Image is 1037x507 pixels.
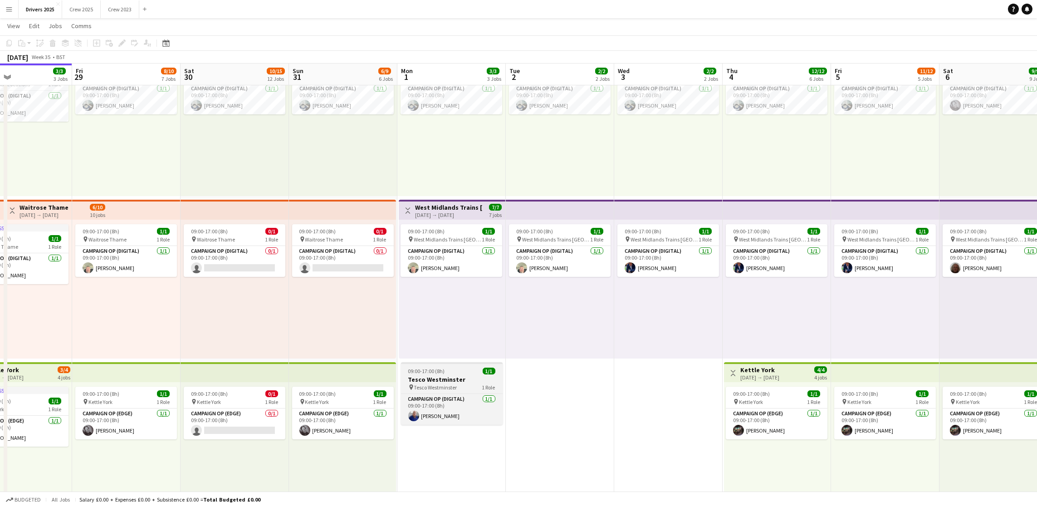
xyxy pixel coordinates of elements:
div: 12 Jobs [267,75,284,82]
div: 7 jobs [489,211,502,218]
span: 09:00-17:00 (8h) [625,228,661,235]
span: Sat [943,67,953,75]
span: All jobs [50,496,72,503]
app-card-role: Campaign Op (Digital)1/109:00-17:00 (8h)[PERSON_NAME] [75,84,177,114]
span: West Midlands Trains [GEOGRAPHIC_DATA] [847,236,915,243]
span: 1/1 [482,228,495,235]
span: 1/1 [699,228,712,235]
span: 2 [508,72,520,82]
app-job-card: 09:00-17:00 (8h)1/1 Sky Various Locations1 RoleCampaign Op (Digital)1/109:00-17:00 (8h)[PERSON_NAME] [617,62,719,114]
div: 7 Jobs [161,75,176,82]
span: 5 [833,72,842,82]
h3: Kettle York [740,366,779,374]
div: 09:00-17:00 (8h)1/1 West Midlands Trains [GEOGRAPHIC_DATA]1 RoleCampaign Op (Digital)1/109:00-17:... [834,224,936,277]
span: 1/1 [49,235,61,242]
span: 09:00-17:00 (8h) [950,390,987,397]
span: 6/9 [378,68,391,74]
span: 12/12 [809,68,827,74]
span: 1 Role [373,399,386,405]
span: 1/1 [49,398,61,404]
app-card-role: Campaign Op (Digital)1/109:00-17:00 (8h)[PERSON_NAME] [184,84,285,114]
div: 2 Jobs [704,75,718,82]
app-card-role: Campaign Op (Digital)1/109:00-17:00 (8h)[PERSON_NAME] [401,246,502,277]
span: 1/1 [916,228,929,235]
app-job-card: 09:00-17:00 (8h)1/1 Sky Various Locations1 RoleCampaign Op (Digital)1/109:00-17:00 (8h)[PERSON_NAME] [184,62,285,114]
span: 1/1 [1024,390,1037,397]
div: 09:00-17:00 (8h)1/1 West Midlands Trains [GEOGRAPHIC_DATA]1 RoleCampaign Op (Digital)1/109:00-17:... [726,224,827,277]
span: 1 Role [590,236,603,243]
span: 2/2 [704,68,716,74]
span: 09:00-17:00 (8h) [733,228,770,235]
span: 1 Role [1024,236,1037,243]
span: West Midlands Trains [GEOGRAPHIC_DATA] [956,236,1024,243]
app-card-role: Campaign Op (Digital)1/109:00-17:00 (8h)[PERSON_NAME] [401,394,503,425]
span: 09:00-17:00 (8h) [191,390,228,397]
app-job-card: 09:00-17:00 (8h)1/1 Waitrose Thame1 RoleCampaign Op (Digital)1/109:00-17:00 (8h)[PERSON_NAME] [75,224,177,277]
span: 09:00-17:00 (8h) [83,390,119,397]
div: 6 Jobs [379,75,393,82]
span: 1/1 [916,390,929,397]
span: 1 Role [265,236,278,243]
span: 0/1 [265,228,278,235]
span: 1/1 [1024,228,1037,235]
span: 0/1 [374,228,386,235]
span: Mon [401,67,413,75]
app-job-card: 09:00-17:00 (8h)1/1 Kettle York1 RoleCampaign Op (Edge)1/109:00-17:00 (8h)[PERSON_NAME] [292,387,394,439]
span: 6/10 [90,204,105,211]
span: 1/1 [157,228,170,235]
span: 1 Role [915,236,929,243]
span: Week 35 [30,54,53,60]
span: 7/7 [489,204,502,211]
app-card-role: Campaign Op (Digital)1/109:00-17:00 (8h)[PERSON_NAME] [509,246,611,277]
span: Sat [184,67,194,75]
a: Jobs [45,20,66,32]
app-card-role: Campaign Op (Digital)1/109:00-17:00 (8h)[PERSON_NAME] [509,84,611,114]
div: 09:00-17:00 (8h)1/1 West Midlands Trains [GEOGRAPHIC_DATA]1 RoleCampaign Op (Digital)1/109:00-17:... [617,224,719,277]
span: 1/1 [483,368,495,374]
span: 29 [74,72,83,82]
span: West Midlands Trains [GEOGRAPHIC_DATA] [414,236,482,243]
span: 09:00-17:00 (8h) [191,228,228,235]
h3: Waitrose Thame [20,203,68,212]
span: West Midlands Trains [GEOGRAPHIC_DATA] [631,236,699,243]
span: 3/4 [58,366,70,373]
span: 1 Role [1024,399,1037,405]
app-job-card: 09:00-17:00 (8h)1/1 Sky Various Locations1 RoleCampaign Op (Digital)1/109:00-17:00 (8h)[PERSON_NAME] [509,62,611,114]
span: 1 Role [482,236,495,243]
app-card-role: Campaign Op (Digital)1/109:00-17:00 (8h)[PERSON_NAME] [617,246,719,277]
div: 4 jobs [814,373,827,381]
span: 3/3 [487,68,499,74]
app-card-role: Campaign Op (Edge)1/109:00-17:00 (8h)[PERSON_NAME] [75,409,177,439]
span: 1 Role [157,399,170,405]
div: Salary £0.00 + Expenses £0.00 + Subsistence £0.00 = [79,496,260,503]
a: Comms [68,20,95,32]
span: Kettle York [197,399,221,405]
span: 09:00-17:00 (8h) [841,390,878,397]
div: 09:00-17:00 (8h)0/1 Waitrose Thame1 RoleCampaign Op (Digital)0/109:00-17:00 (8h) [292,224,394,277]
span: 1/1 [157,390,170,397]
app-job-card: 09:00-17:00 (8h)1/1 Kettle York1 RoleCampaign Op (Edge)1/109:00-17:00 (8h)[PERSON_NAME] [834,387,936,439]
span: Sun [293,67,303,75]
div: 6 Jobs [809,75,827,82]
span: Fri [835,67,842,75]
span: 1 Role [807,399,820,405]
div: 10 jobs [90,211,105,218]
app-job-card: 09:00-17:00 (8h)1/1 Sky Various Locations1 RoleCampaign Op (Digital)1/109:00-17:00 (8h)[PERSON_NAME] [834,62,936,114]
span: Tue [509,67,520,75]
button: Drivers 2025 [19,0,62,18]
div: 3 Jobs [54,75,68,82]
span: Fri [76,67,83,75]
span: Wed [618,67,630,75]
app-job-card: 09:00-17:00 (8h)0/1 Kettle York1 RoleCampaign Op (Edge)0/109:00-17:00 (8h) [184,387,285,439]
div: 09:00-17:00 (8h)1/1Tesco Westminster Tesco Westminster1 RoleCampaign Op (Digital)1/109:00-17:00 (... [401,362,503,425]
app-card-role: Campaign Op (Digital)1/109:00-17:00 (8h)[PERSON_NAME] [834,84,936,114]
app-card-role: Campaign Op (Digital)0/109:00-17:00 (8h) [184,246,285,277]
span: 09:00-17:00 (8h) [516,228,553,235]
span: 6 [942,72,953,82]
div: 09:00-17:00 (8h)1/1 Sky Various Locations1 RoleCampaign Op (Digital)1/109:00-17:00 (8h)[PERSON_NAME] [292,62,394,114]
